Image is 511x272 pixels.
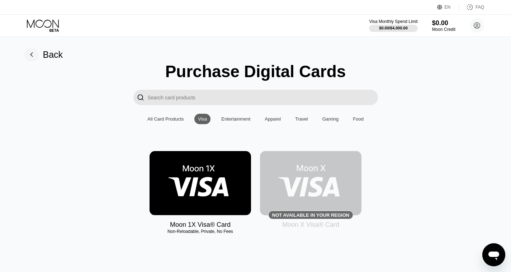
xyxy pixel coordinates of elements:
[198,116,207,122] div: Visa
[369,19,417,32] div: Visa Monthly Spend Limit$0.00/$4,000.00
[218,114,254,124] div: Entertainment
[319,114,342,124] div: Gaming
[144,114,187,124] div: All Card Products
[272,212,349,218] div: Not available in your region
[165,62,346,81] div: Purchase Digital Cards
[194,114,210,124] div: Visa
[475,5,484,10] div: FAQ
[379,26,408,30] div: $0.00 / $4,000.00
[292,114,312,124] div: Travel
[432,19,455,32] div: $0.00Moon Credit
[432,27,455,32] div: Moon Credit
[43,50,63,60] div: Back
[482,243,505,266] iframe: Button to launch messaging window
[137,93,144,102] div: 
[260,151,361,215] div: Not available in your region
[221,116,250,122] div: Entertainment
[437,4,459,11] div: EN
[295,116,308,122] div: Travel
[133,90,148,105] div: 
[265,116,281,122] div: Apparel
[349,114,367,124] div: Food
[432,19,455,27] div: $0.00
[282,221,339,229] div: Moon X Visa® Card
[353,116,364,122] div: Food
[147,116,184,122] div: All Card Products
[150,229,251,234] div: Non-Reloadable, Private, No Fees
[261,114,284,124] div: Apparel
[445,5,451,10] div: EN
[148,90,378,105] input: Search card products
[170,221,231,229] div: Moon 1X Visa® Card
[322,116,339,122] div: Gaming
[24,47,63,62] div: Back
[369,19,417,24] div: Visa Monthly Spend Limit
[459,4,484,11] div: FAQ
